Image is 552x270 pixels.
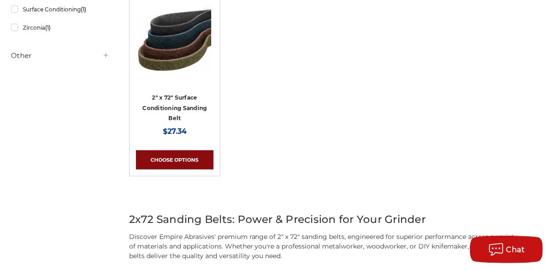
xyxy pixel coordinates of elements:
[143,94,207,122] a: 2" x 72" Surface Conditioning Sanding Belt
[45,24,51,31] span: (1)
[136,5,214,83] a: 2"x72" Surface Conditioning Sanding Belts
[11,1,109,17] a: Surface Conditioning
[506,245,525,254] span: Chat
[11,20,109,36] a: Zirconia
[81,6,86,13] span: (1)
[163,127,187,136] span: $27.34
[129,232,524,261] p: Discover Empire Abrasives' premium range of 2" x 72" sanding belts, engineered for superior perfo...
[136,150,214,169] a: Choose Options
[129,212,524,228] h2: 2x72 Sanding Belts: Power & Precision for Your Grinder
[11,50,109,61] h5: Other
[470,236,543,263] button: Chat
[138,5,211,78] img: 2"x72" Surface Conditioning Sanding Belts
